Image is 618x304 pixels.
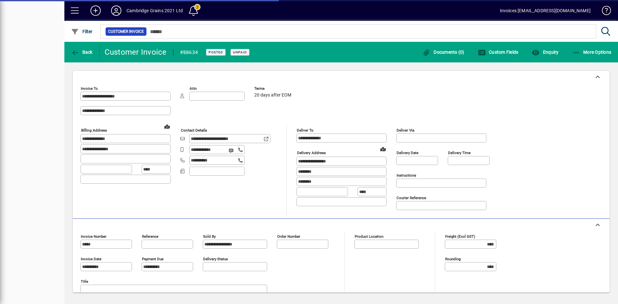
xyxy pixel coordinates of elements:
[448,151,471,155] mat-label: Delivery time
[224,143,239,158] button: Send SMS
[445,234,475,239] mat-label: Freight (excl GST)
[81,234,107,239] mat-label: Invoice number
[423,50,464,55] span: Documents (0)
[70,46,94,58] button: Back
[81,279,88,284] mat-label: Title
[397,151,418,155] mat-label: Delivery date
[297,128,314,133] mat-label: Deliver To
[108,28,144,35] span: Customer Invoice
[81,257,101,261] mat-label: Invoice date
[106,5,126,16] button: Profile
[105,47,167,57] div: Customer Invoice
[597,1,610,22] a: Knowledge Base
[190,86,197,91] mat-label: Attn
[572,50,612,55] span: More Options
[397,128,414,133] mat-label: Deliver via
[71,50,93,55] span: Back
[277,234,300,239] mat-label: Order number
[571,46,613,58] button: More Options
[378,144,388,154] a: View on map
[180,47,198,58] div: #88634
[478,50,519,55] span: Custom Fields
[209,50,223,54] span: Posted
[71,29,93,34] span: Filter
[397,196,426,200] mat-label: Courier Reference
[254,87,293,91] span: Terms
[476,46,520,58] button: Custom Fields
[142,257,164,261] mat-label: Payment due
[142,234,158,239] mat-label: Reference
[70,26,94,37] button: Filter
[500,5,591,16] div: Invoices [EMAIL_ADDRESS][DOMAIN_NAME]
[203,234,216,239] mat-label: Sold by
[162,121,172,132] a: View on map
[233,50,247,54] span: Unpaid
[421,46,466,58] button: Documents (0)
[64,46,100,58] app-page-header-button: Back
[203,257,228,261] mat-label: Delivery status
[397,173,416,178] mat-label: Instructions
[355,234,383,239] mat-label: Product location
[254,93,291,98] span: 20 days after EOM
[85,5,106,16] button: Add
[445,257,461,261] mat-label: Rounding
[532,50,558,55] span: Enquiry
[530,46,560,58] button: Enquiry
[126,5,183,16] div: Cambridge Grains 2021 Ltd
[81,86,98,91] mat-label: Invoice To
